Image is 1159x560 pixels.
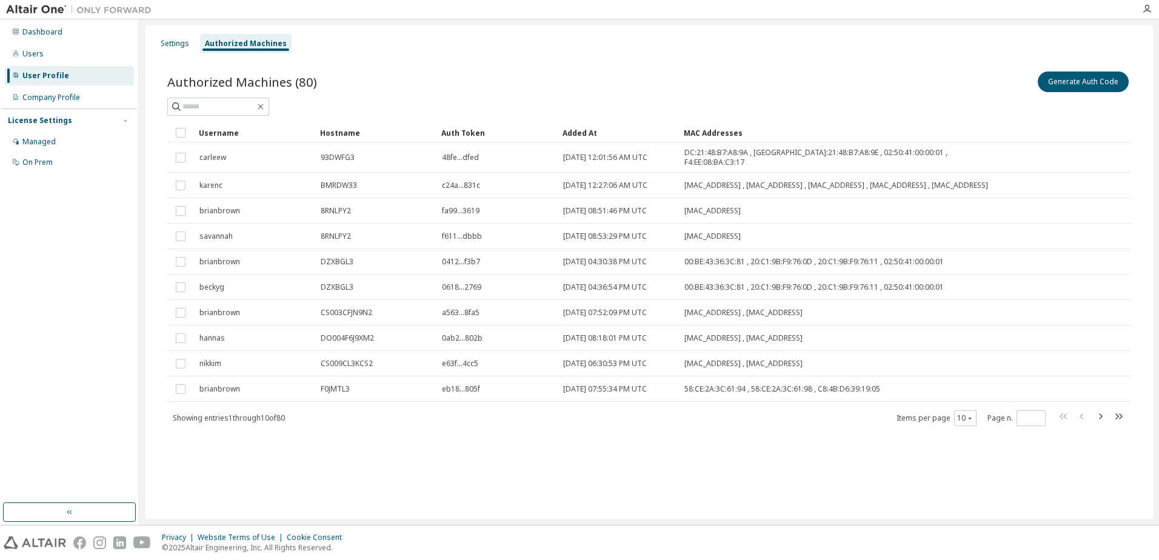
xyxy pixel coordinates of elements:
[287,533,349,542] div: Cookie Consent
[199,308,240,318] span: brianbrown
[1038,72,1129,92] button: Generate Auth Code
[684,181,988,190] span: [MAC_ADDRESS] , [MAC_ADDRESS] , [MAC_ADDRESS] , [MAC_ADDRESS] , [MAC_ADDRESS]
[563,153,647,162] span: [DATE] 12:01:56 AM UTC
[563,257,647,267] span: [DATE] 04:30:38 PM UTC
[22,158,53,167] div: On Prem
[442,206,479,216] span: fa99...3619
[563,232,647,241] span: [DATE] 08:53:29 PM UTC
[161,39,189,48] div: Settings
[563,206,647,216] span: [DATE] 08:51:46 PM UTC
[684,282,944,292] span: 00:BE:43:36:3C:81 , 20:C1:9B:F9:76:0D , 20:C1:9B:F9:76:11 , 02:50:41:00:00:01
[563,359,647,368] span: [DATE] 06:30:53 PM UTC
[321,153,355,162] span: 93DWFG3
[199,153,226,162] span: carleew
[6,4,158,16] img: Altair One
[205,39,287,48] div: Authorized Machines
[442,153,479,162] span: 48fe...dfed
[22,71,69,81] div: User Profile
[987,410,1046,426] span: Page n.
[563,181,647,190] span: [DATE] 12:27:06 AM UTC
[22,49,44,59] div: Users
[321,384,350,394] span: F0JMTL3
[133,536,151,549] img: youtube.svg
[684,232,741,241] span: [MAC_ADDRESS]
[442,181,480,190] span: c24a...831c
[199,384,240,394] span: brianbrown
[441,123,553,142] div: Auth Token
[321,232,351,241] span: 8RNLPY2
[113,536,126,549] img: linkedin.svg
[4,536,66,549] img: altair_logo.svg
[22,137,56,147] div: Managed
[199,181,222,190] span: karenc
[684,148,1003,167] span: DC:21:48:B7:A8:9A , [GEOGRAPHIC_DATA]:21:48:B7:A8:9E , 02:50:41:00:00:01 , F4:EE:08:BA:C3:17
[442,232,482,241] span: f611...dbbb
[957,413,974,423] button: 10
[22,27,62,37] div: Dashboard
[684,333,803,343] span: [MAC_ADDRESS] , [MAC_ADDRESS]
[684,359,803,368] span: [MAC_ADDRESS] , [MAC_ADDRESS]
[199,282,224,292] span: beckyg
[563,308,647,318] span: [DATE] 07:52:09 PM UTC
[321,206,351,216] span: 8RNLPY2
[199,232,233,241] span: savannah
[563,282,647,292] span: [DATE] 04:36:54 PM UTC
[320,123,432,142] div: Hostname
[199,257,240,267] span: brianbrown
[321,308,372,318] span: CS003CFJN9N2
[8,116,72,125] div: License Settings
[684,257,944,267] span: 00:BE:43:36:3C:81 , 20:C1:9B:F9:76:0D , 20:C1:9B:F9:76:11 , 02:50:41:00:00:01
[321,282,353,292] span: DZXBGL3
[162,542,349,553] p: © 2025 Altair Engineering, Inc. All Rights Reserved.
[563,123,674,142] div: Added At
[442,359,478,368] span: e63f...4cc5
[684,206,741,216] span: [MAC_ADDRESS]
[321,359,373,368] span: CS009CL3KCS2
[442,257,480,267] span: 0412...f3b7
[199,123,310,142] div: Username
[199,359,221,368] span: nikkim
[22,93,80,102] div: Company Profile
[198,533,287,542] div: Website Terms of Use
[321,257,353,267] span: DZXBGL3
[897,410,977,426] span: Items per page
[321,333,374,343] span: DO004F6J9XM2
[321,181,357,190] span: BMRDW33
[173,413,285,423] span: Showing entries 1 through 10 of 80
[73,536,86,549] img: facebook.svg
[563,384,647,394] span: [DATE] 07:55:34 PM UTC
[442,308,479,318] span: a563...8fa5
[167,73,317,90] span: Authorized Machines (80)
[442,384,480,394] span: eb18...805f
[684,123,1004,142] div: MAC Addresses
[93,536,106,549] img: instagram.svg
[684,384,880,394] span: 58:CE:2A:3C:61:94 , 58:CE:2A:3C:61:98 , C8:4B:D6:39:19:05
[162,533,198,542] div: Privacy
[199,333,225,343] span: hannas
[563,333,647,343] span: [DATE] 08:18:01 PM UTC
[442,282,481,292] span: 0618...2769
[199,206,240,216] span: brianbrown
[684,308,803,318] span: [MAC_ADDRESS] , [MAC_ADDRESS]
[442,333,483,343] span: 0ab2...802b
